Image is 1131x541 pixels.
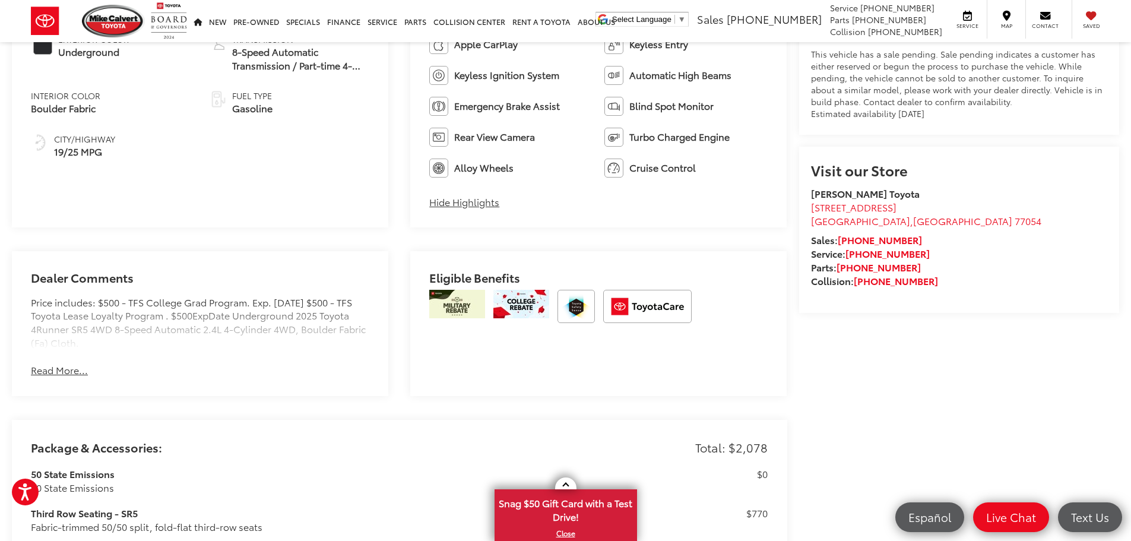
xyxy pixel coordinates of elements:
[232,90,273,102] span: Fuel Type
[1015,214,1041,227] span: 77054
[429,35,448,54] img: Apple CarPlay
[612,15,686,24] a: Select Language​
[429,66,448,85] img: Keyless Ignition System
[629,161,696,175] span: Cruise Control
[493,290,549,318] img: /static/brand-toyota/National_Assets/toyota-college-grad.jpeg?height=48
[604,128,623,147] img: Turbo Charged Engine
[1065,510,1115,524] span: Text Us
[454,99,560,113] span: Emergency Brake Assist
[31,296,369,350] div: Price includes: $500 - TFS College Grad Program. Exp. [DATE] $500 - TFS Toyota Lease Loyalty Prog...
[33,36,52,55] span: #292A2D
[629,68,731,82] span: Automatic High Beams
[454,161,514,175] span: Alloy Wheels
[678,15,686,24] span: ▼
[604,159,623,178] img: Cruise Control
[604,66,623,85] img: Automatic High Beams
[830,2,858,14] span: Service
[811,200,896,214] span: [STREET_ADDRESS]
[954,22,981,30] span: Service
[603,290,692,323] img: ToyotaCare Mike Calvert Toyota Houston TX
[757,467,768,481] p: $0
[31,520,708,534] div: Fabric-trimmed 50/50 split, fold-flat third-row seats
[31,90,100,102] span: Interior Color
[674,15,675,24] span: ​
[811,186,920,200] strong: [PERSON_NAME] Toyota
[31,133,50,152] img: Fuel Economy
[429,271,768,290] h2: Eligible Benefits
[1032,22,1059,30] span: Contact
[845,246,930,260] a: [PHONE_NUMBER]
[811,214,910,227] span: [GEOGRAPHIC_DATA]
[31,507,708,520] h3: Third Row Seating - SR5
[811,274,938,287] strong: Collision:
[54,145,115,159] span: 19/25 MPG
[31,481,708,495] div: 50 State Emissions
[902,510,957,524] span: Español
[454,37,518,51] span: Apple CarPlay
[454,130,535,144] span: Rear View Camera
[429,290,485,318] img: /static/brand-toyota/National_Assets/toyota-military-rebate.jpeg?height=48
[496,491,636,527] span: Snag $50 Gift Card with a Test Drive!
[993,22,1019,30] span: Map
[1078,22,1104,30] span: Saved
[232,45,369,72] span: 8-Speed Automatic Transmission / Part-time 4-Wheel Drive
[695,439,768,456] p: Total: $2,078
[31,467,708,481] h3: 50 State Emissions
[830,14,850,26] span: Parts
[811,260,921,274] strong: Parts:
[454,68,559,82] span: Keyless Ignition System
[860,2,934,14] span: [PHONE_NUMBER]
[811,200,1041,227] a: [STREET_ADDRESS] [GEOGRAPHIC_DATA],[GEOGRAPHIC_DATA] 77054
[838,233,922,246] a: [PHONE_NUMBER]
[31,441,162,454] h2: Package & Accessories:
[31,102,100,115] span: Boulder Fabric
[697,11,724,27] span: Sales
[1058,502,1122,532] a: Text Us
[973,502,1049,532] a: Live Chat
[82,5,145,37] img: Mike Calvert Toyota
[727,11,822,27] span: [PHONE_NUMBER]
[854,274,938,287] a: [PHONE_NUMBER]
[830,26,866,37] span: Collision
[232,102,273,115] span: Gasoline
[612,15,671,24] span: Select Language
[811,162,1107,178] h2: Visit our Store
[913,214,1012,227] span: [GEOGRAPHIC_DATA]
[604,97,623,116] img: Blind Spot Monitor
[429,159,448,178] img: Alloy Wheels
[31,363,88,377] button: Read More...
[54,133,115,145] span: City/Highway
[31,271,369,296] h2: Dealer Comments
[811,48,1107,119] div: This vehicle has a sale pending. Sale pending indicates a customer has either reserved or begun t...
[629,37,688,51] span: Keyless Entry
[895,502,964,532] a: Español
[629,99,714,113] span: Blind Spot Monitor
[429,128,448,147] img: Rear View Camera
[746,507,768,520] p: $770
[811,233,922,246] strong: Sales:
[557,290,595,323] img: Toyota Safety Sense Mike Calvert Toyota Houston TX
[429,195,499,209] button: Hide Highlights
[429,97,448,116] img: Emergency Brake Assist
[629,130,730,144] span: Turbo Charged Engine
[811,246,930,260] strong: Service:
[868,26,942,37] span: [PHONE_NUMBER]
[58,45,129,59] span: Underground
[604,35,623,54] img: Keyless Entry
[837,260,921,274] a: [PHONE_NUMBER]
[980,510,1042,524] span: Live Chat
[852,14,926,26] span: [PHONE_NUMBER]
[811,214,1041,227] span: ,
